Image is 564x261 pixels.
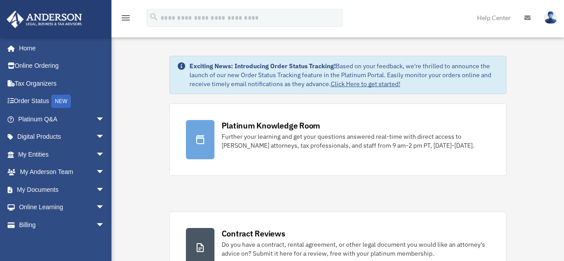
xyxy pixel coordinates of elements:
[6,92,118,111] a: Order StatusNEW
[6,199,118,216] a: Online Learningarrow_drop_down
[51,95,71,108] div: NEW
[222,240,490,258] div: Do you have a contract, rental agreement, or other legal document you would like an attorney's ad...
[6,75,118,92] a: Tax Organizers
[96,145,114,164] span: arrow_drop_down
[96,199,114,217] span: arrow_drop_down
[544,11,557,24] img: User Pic
[6,128,118,146] a: Digital Productsarrow_drop_down
[6,39,114,57] a: Home
[169,104,506,176] a: Platinum Knowledge Room Further your learning and get your questions answered real-time with dire...
[96,163,114,182] span: arrow_drop_down
[149,12,159,22] i: search
[120,16,131,23] a: menu
[96,216,114,234] span: arrow_drop_down
[96,181,114,199] span: arrow_drop_down
[189,62,336,70] strong: Exciting News: Introducing Order Status Tracking!
[6,57,118,75] a: Online Ordering
[6,181,118,199] a: My Documentsarrow_drop_down
[96,110,114,128] span: arrow_drop_down
[6,110,118,128] a: Platinum Q&Aarrow_drop_down
[96,128,114,146] span: arrow_drop_down
[120,12,131,23] i: menu
[222,120,321,131] div: Platinum Knowledge Room
[6,145,118,163] a: My Entitiesarrow_drop_down
[222,228,285,239] div: Contract Reviews
[4,11,85,28] img: Anderson Advisors Platinum Portal
[6,163,118,181] a: My Anderson Teamarrow_drop_down
[222,132,490,150] div: Further your learning and get your questions answered real-time with direct access to [PERSON_NAM...
[6,216,118,234] a: Billingarrow_drop_down
[189,62,499,88] div: Based on your feedback, we're thrilled to announce the launch of our new Order Status Tracking fe...
[331,80,400,88] a: Click Here to get started!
